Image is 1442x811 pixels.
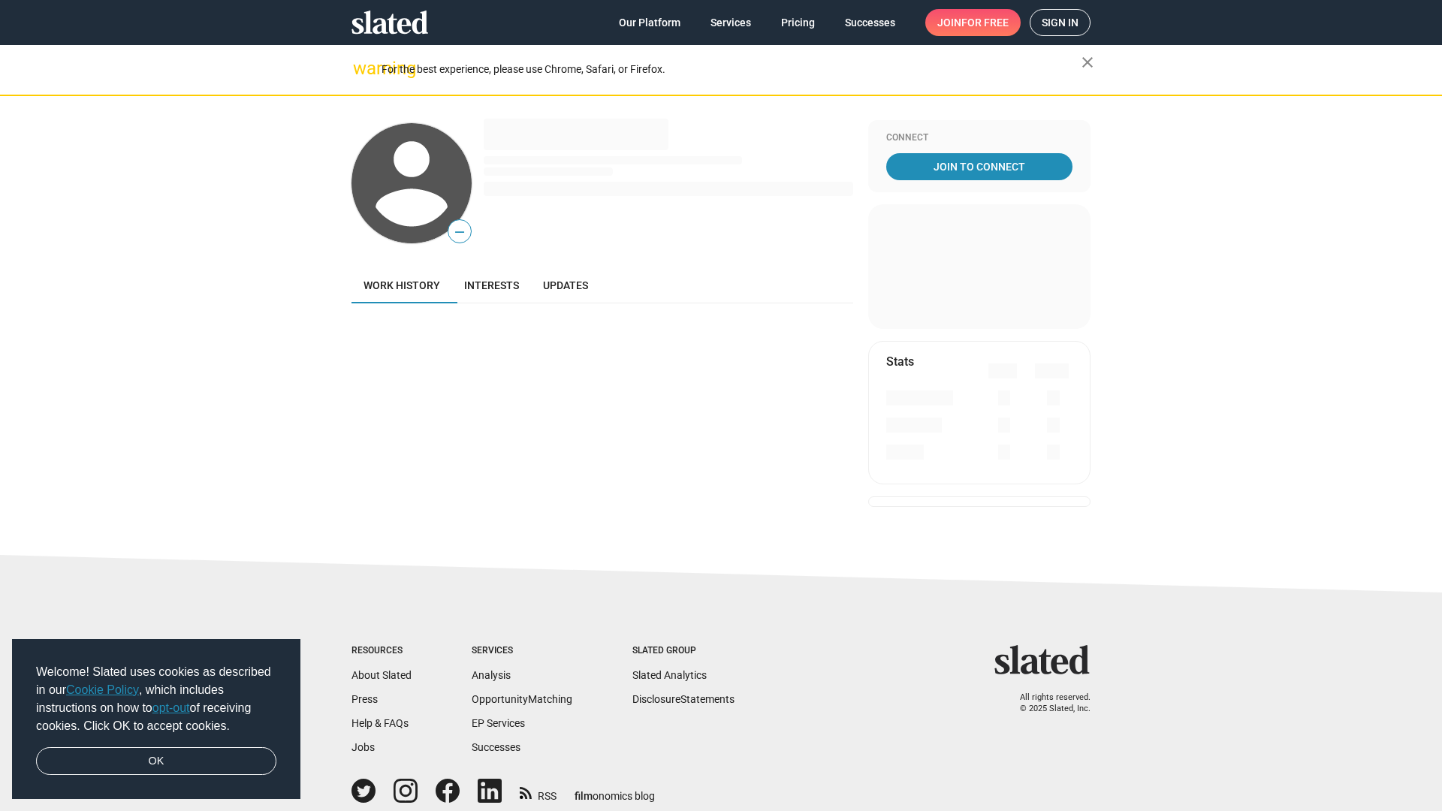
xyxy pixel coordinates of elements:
[382,59,1081,80] div: For the best experience, please use Chrome, Safari, or Firefox.
[769,9,827,36] a: Pricing
[1004,692,1091,714] p: All rights reserved. © 2025 Slated, Inc.
[472,669,511,681] a: Analysis
[710,9,751,36] span: Services
[351,645,412,657] div: Resources
[36,747,276,776] a: dismiss cookie message
[632,645,735,657] div: Slated Group
[472,717,525,729] a: EP Services
[351,717,409,729] a: Help & FAQs
[452,267,531,303] a: Interests
[575,790,593,802] span: film
[1078,53,1097,71] mat-icon: close
[845,9,895,36] span: Successes
[607,9,692,36] a: Our Platform
[886,354,914,369] mat-card-title: Stats
[351,669,412,681] a: About Slated
[937,9,1009,36] span: Join
[543,279,588,291] span: Updates
[1042,10,1078,35] span: Sign in
[448,222,471,242] span: —
[364,279,440,291] span: Work history
[833,9,907,36] a: Successes
[886,132,1072,144] div: Connect
[351,267,452,303] a: Work history
[351,693,378,705] a: Press
[886,153,1072,180] a: Join To Connect
[36,663,276,735] span: Welcome! Slated uses cookies as described in our , which includes instructions on how to of recei...
[152,701,190,714] a: opt-out
[531,267,600,303] a: Updates
[961,9,1009,36] span: for free
[464,279,519,291] span: Interests
[472,693,572,705] a: OpportunityMatching
[472,741,520,753] a: Successes
[353,59,371,77] mat-icon: warning
[12,639,300,800] div: cookieconsent
[66,683,139,696] a: Cookie Policy
[632,693,735,705] a: DisclosureStatements
[698,9,763,36] a: Services
[520,780,557,803] a: RSS
[781,9,815,36] span: Pricing
[925,9,1021,36] a: Joinfor free
[632,669,707,681] a: Slated Analytics
[472,645,572,657] div: Services
[889,153,1069,180] span: Join To Connect
[575,777,655,803] a: filmonomics blog
[1030,9,1091,36] a: Sign in
[619,9,680,36] span: Our Platform
[351,741,375,753] a: Jobs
